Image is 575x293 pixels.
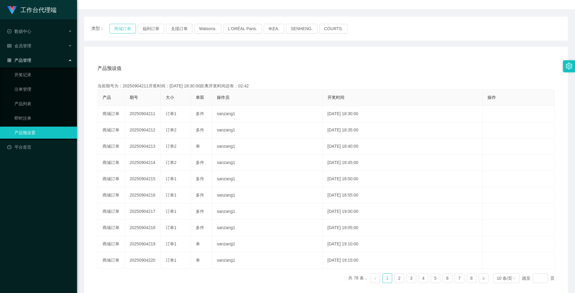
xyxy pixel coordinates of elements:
td: 20250904215 [125,171,161,187]
span: 期号 [130,95,138,100]
i: 图标: setting [566,63,572,69]
i: 图标: check-circle-o [7,29,11,33]
span: 订单2 [166,160,177,165]
span: 多件 [196,111,204,116]
li: 5 [431,273,440,283]
span: 单 [196,241,200,246]
td: sanzang1 [212,122,323,138]
span: 多件 [196,160,204,165]
button: 兑现订单 [166,24,192,33]
td: 商城订单 [98,203,125,220]
a: 3 [407,274,416,283]
div: 10 条/页 [497,274,512,283]
span: 订单1 [166,176,177,181]
span: 订单1 [166,258,177,263]
td: 商城订单 [98,155,125,171]
span: 操作员 [217,95,229,100]
a: 开奖记录 [14,69,72,81]
td: 20250904214 [125,155,161,171]
td: 商城订单 [98,236,125,252]
td: sanzang1 [212,187,323,203]
td: [DATE] 18:30:00 [323,106,483,122]
td: [DATE] 18:40:00 [323,138,483,155]
span: 订单1 [166,225,177,230]
a: 5 [431,274,440,283]
span: 会员管理 [7,43,31,48]
span: 订单1 [166,111,177,116]
td: 20250904220 [125,252,161,269]
td: 20250904211 [125,106,161,122]
div: 跳至 页 [522,273,555,283]
td: [DATE] 19:10:00 [323,236,483,252]
li: 8 [467,273,476,283]
td: [DATE] 19:00:00 [323,203,483,220]
td: 商城订单 [98,106,125,122]
li: 7 [455,273,464,283]
span: 订单1 [166,241,177,246]
td: sanzang1 [212,203,323,220]
div: 当前期号为：20250904211开奖时间：[DATE] 18:30:00距离开奖时间还有：02:42 [97,83,555,89]
span: 类型： [91,24,109,33]
button: SENHENG. [286,24,318,33]
span: 订单2 [166,128,177,132]
td: sanzang1 [212,155,323,171]
a: 1 [383,274,392,283]
button: 福利订单 [138,24,164,33]
td: sanzang1 [212,252,323,269]
td: sanzang1 [212,106,323,122]
td: 商城订单 [98,138,125,155]
td: 商城订单 [98,252,125,269]
td: sanzang1 [212,138,323,155]
span: 开奖时间 [327,95,344,100]
span: 产品 [103,95,111,100]
td: [DATE] 18:50:00 [323,171,483,187]
li: 4 [419,273,428,283]
button: L'ORÉAL Paris. [223,24,262,33]
i: 图标: right [482,277,485,280]
span: 多件 [196,225,204,230]
i: 图标: table [7,44,11,48]
span: 单 [196,144,200,149]
li: 1 [383,273,392,283]
h1: 工作台代理端 [20,0,57,20]
a: 7 [455,274,464,283]
button: COURTS. [319,24,348,33]
li: 3 [407,273,416,283]
td: 20250904212 [125,122,161,138]
i: 图标: left [374,277,377,280]
td: 商城订单 [98,171,125,187]
img: logo.9652507e.png [7,6,17,14]
td: [DATE] 19:05:00 [323,220,483,236]
span: 单双 [196,95,204,100]
span: 产品管理 [7,58,31,63]
a: 工作台代理端 [7,7,57,12]
a: 6 [443,274,452,283]
td: sanzang1 [212,236,323,252]
a: 图标: dashboard平台首页 [7,141,72,153]
td: [DATE] 18:45:00 [323,155,483,171]
span: 订单1 [166,209,177,214]
td: sanzang1 [212,220,323,236]
span: 产品预设值 [97,65,121,72]
a: 注单管理 [14,83,72,95]
i: 图标: down [512,276,516,281]
button: Watsons. [194,24,221,33]
td: 20250904213 [125,138,161,155]
li: 下一页 [479,273,488,283]
li: 共 78 条， [348,273,368,283]
a: 产品预设置 [14,127,72,139]
button: IKEA. [264,24,284,33]
td: 商城订单 [98,220,125,236]
td: 20250904216 [125,187,161,203]
li: 6 [443,273,452,283]
td: [DATE] 19:15:00 [323,252,483,269]
a: 即时注单 [14,112,72,124]
button: 商城订单 [109,24,136,33]
span: 大小 [166,95,174,100]
span: 多件 [196,209,204,214]
span: 订单2 [166,144,177,149]
a: 8 [467,274,476,283]
li: 2 [395,273,404,283]
td: [DATE] 18:35:00 [323,122,483,138]
td: 20250904219 [125,236,161,252]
